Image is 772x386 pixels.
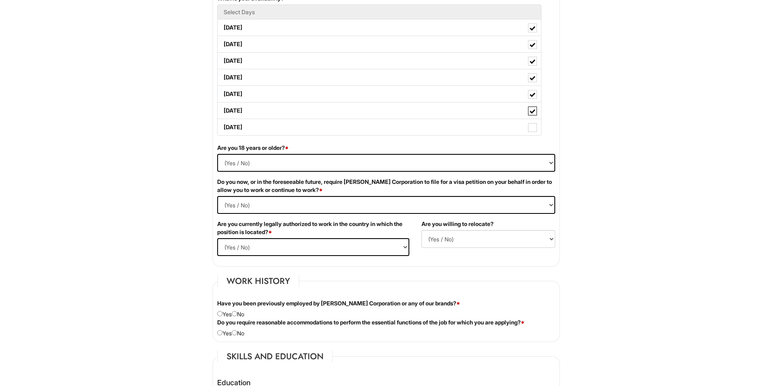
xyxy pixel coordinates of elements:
label: [DATE] [218,119,541,135]
label: Have you been previously employed by [PERSON_NAME] Corporation or any of our brands? [217,299,460,307]
legend: Work History [217,275,299,287]
label: [DATE] [218,102,541,119]
label: [DATE] [218,36,541,52]
h5: Select Days [224,9,535,15]
div: Yes No [211,299,561,318]
label: Do you require reasonable accommodations to perform the essential functions of the job for which ... [217,318,524,326]
select: (Yes / No) [217,238,409,256]
select: (Yes / No) [421,230,555,248]
select: (Yes / No) [217,196,555,214]
label: [DATE] [218,53,541,69]
label: Are you willing to relocate? [421,220,494,228]
label: Are you currently legally authorized to work in the country in which the position is located? [217,220,409,236]
label: [DATE] [218,86,541,102]
div: Yes No [211,318,561,337]
label: Do you now, or in the foreseeable future, require [PERSON_NAME] Corporation to file for a visa pe... [217,178,555,194]
legend: Skills and Education [217,350,333,363]
label: [DATE] [218,19,541,36]
label: Are you 18 years or older? [217,144,289,152]
label: [DATE] [218,69,541,85]
select: (Yes / No) [217,154,555,172]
